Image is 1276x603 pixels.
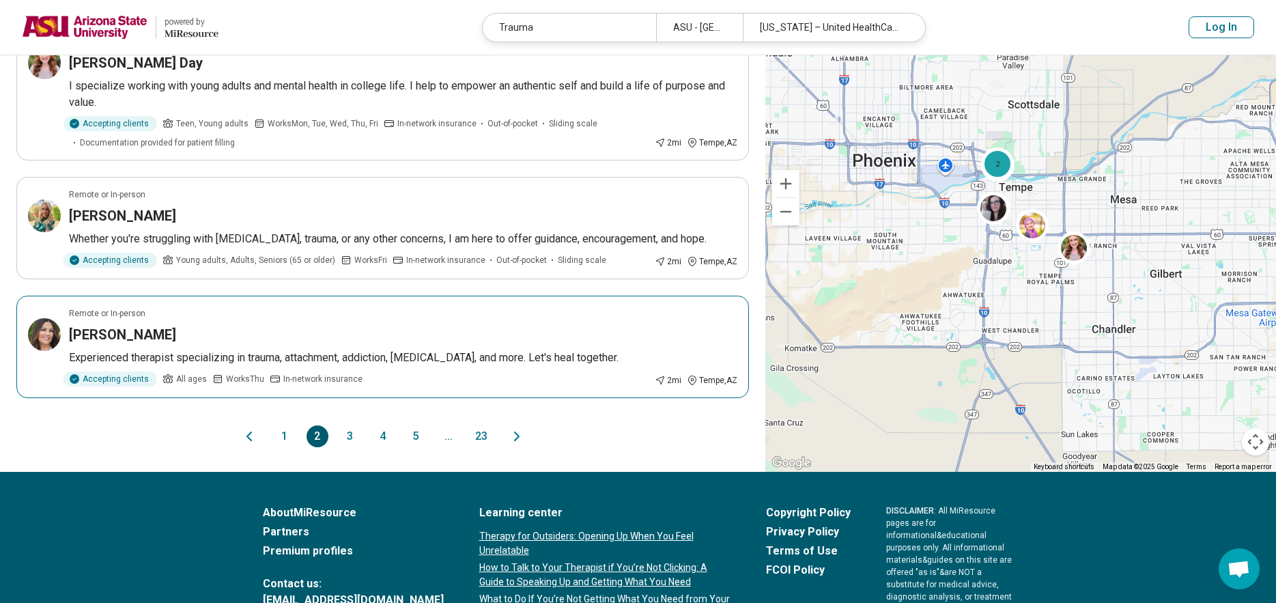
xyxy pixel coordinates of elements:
[405,425,427,447] button: 5
[307,425,328,447] button: 2
[268,117,378,130] span: Works Mon, Tue, Wed, Thu, Fri
[655,374,681,387] div: 2 mi
[496,254,547,266] span: Out-of-pocket
[22,11,147,44] img: Arizona State University
[241,425,257,447] button: Previous page
[339,425,361,447] button: 3
[176,117,249,130] span: Teen, Young adults
[69,78,737,111] p: I specialize working with young adults and mental health in college life. I help to empower an au...
[655,137,681,149] div: 2 mi
[766,543,851,559] a: Terms of Use
[1034,462,1094,472] button: Keyboard shortcuts
[1219,548,1260,589] div: Open chat
[766,505,851,521] a: Copyright Policy
[743,14,916,42] div: [US_STATE] – United HealthCare
[63,253,157,268] div: Accepting clients
[772,198,799,225] button: Zoom out
[263,524,444,540] a: Partners
[406,254,485,266] span: In-network insurance
[274,425,296,447] button: 1
[263,543,444,559] a: Premium profiles
[69,307,145,320] p: Remote or In-person
[479,561,731,589] a: How to Talk to Your Therapist if You’re Not Clicking: A Guide to Speaking Up and Getting What You...
[69,325,176,344] h3: [PERSON_NAME]
[1103,463,1178,471] span: Map data ©2025 Google
[354,254,387,266] span: Works Fri
[63,116,157,131] div: Accepting clients
[63,371,157,387] div: Accepting clients
[1242,428,1269,455] button: Map camera controls
[69,188,145,201] p: Remote or In-person
[470,425,492,447] button: 23
[769,454,814,472] a: Open this area in Google Maps (opens a new window)
[397,117,477,130] span: In-network insurance
[165,16,218,28] div: powered by
[1189,16,1254,38] button: Log In
[1187,463,1206,471] a: Terms (opens in new tab)
[558,254,606,266] span: Sliding scale
[438,425,459,447] span: ...
[886,506,934,516] span: DISCLAIMER
[69,350,737,366] p: Experienced therapist specializing in trauma, attachment, addiction, [MEDICAL_DATA], and more. Le...
[766,524,851,540] a: Privacy Policy
[283,373,363,385] span: In-network insurance
[487,117,538,130] span: Out-of-pocket
[263,576,444,592] span: Contact us:
[549,117,597,130] span: Sliding scale
[176,373,207,385] span: All ages
[687,255,737,268] div: Tempe , AZ
[69,206,176,225] h3: [PERSON_NAME]
[687,137,737,149] div: Tempe , AZ
[772,170,799,197] button: Zoom in
[263,505,444,521] a: AboutMiResource
[69,231,737,247] p: Whether you're struggling with [MEDICAL_DATA], trauma, or any other concerns, I am here to offer ...
[176,254,335,266] span: Young adults, Adults, Seniors (65 or older)
[226,373,264,385] span: Works Thu
[1215,463,1272,471] a: Report a map error
[479,505,731,521] a: Learning center
[69,53,203,72] h3: [PERSON_NAME] Day
[687,374,737,387] div: Tempe , AZ
[769,454,814,472] img: Google
[509,425,525,447] button: Next page
[372,425,394,447] button: 4
[479,529,731,558] a: Therapy for Outsiders: Opening Up When You Feel Unrelatable
[656,14,743,42] div: ASU - [GEOGRAPHIC_DATA], [GEOGRAPHIC_DATA], [GEOGRAPHIC_DATA]
[655,255,681,268] div: 2 mi
[80,137,235,149] span: Documentation provided for patient filling
[981,147,1014,180] div: 2
[483,14,656,42] div: Trauma
[766,562,851,578] a: FCOI Policy
[22,11,218,44] a: Arizona State Universitypowered by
